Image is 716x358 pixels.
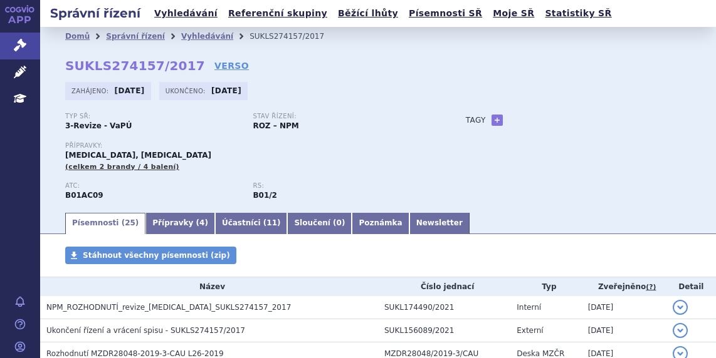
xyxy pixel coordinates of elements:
[224,5,331,22] a: Referenční skupiny
[83,251,230,260] span: Stáhnout všechny písemnosti (zip)
[673,323,688,338] button: detail
[65,213,145,234] a: Písemnosti (25)
[65,32,90,41] a: Domů
[65,113,240,120] p: Typ SŘ:
[40,4,150,22] h2: Správní řízení
[253,121,298,130] strong: ROZ – NPM
[517,349,564,358] span: Deska MZČR
[166,86,208,96] span: Ukončeno:
[65,247,236,264] a: Stáhnout všechny písemnosti (zip)
[125,218,135,227] span: 25
[145,213,215,234] a: Přípravky (4)
[287,213,352,234] a: Sloučení (0)
[199,218,204,227] span: 4
[65,182,240,190] p: ATC:
[46,326,245,335] span: Ukončení řízení a vrácení spisu - SUKLS274157/2017
[181,32,233,41] a: Vyhledávání
[250,27,340,46] li: SUKLS274157/2017
[541,5,615,22] a: Statistiky SŘ
[253,182,428,190] p: RS:
[253,191,277,200] strong: epoprostenol
[65,151,211,160] span: [MEDICAL_DATA], [MEDICAL_DATA]
[492,115,503,126] a: +
[409,213,470,234] a: Newsletter
[46,349,224,358] span: Rozhodnutí MZDR28048-2019-3-CAU L26-2019
[517,326,543,335] span: Externí
[337,218,342,227] span: 0
[40,277,378,296] th: Název
[510,277,581,296] th: Typ
[466,113,486,128] h3: Tagy
[378,277,510,296] th: Číslo jednací
[266,218,277,227] span: 11
[489,5,538,22] a: Moje SŘ
[673,300,688,315] button: detail
[65,191,103,200] strong: EPOPROSTENOL
[666,277,716,296] th: Detail
[582,277,666,296] th: Zveřejněno
[65,58,205,73] strong: SUKLS274157/2017
[378,319,510,342] td: SUKL156089/2021
[65,121,132,130] strong: 3-Revize - VaPÚ
[106,32,165,41] a: Správní řízení
[253,113,428,120] p: Stav řízení:
[405,5,486,22] a: Písemnosti SŘ
[214,59,249,72] a: VERSO
[46,303,291,312] span: NPM_ROZHODNUTÍ_revize_epoprostenol_SUKLS274157_2017
[352,213,409,234] a: Poznámka
[646,283,656,292] abbr: (?)
[65,142,441,150] p: Přípravky:
[150,5,221,22] a: Vyhledávání
[215,213,288,234] a: Účastníci (11)
[517,303,541,312] span: Interní
[582,319,666,342] td: [DATE]
[211,86,241,95] strong: [DATE]
[378,296,510,319] td: SUKL174490/2021
[71,86,111,96] span: Zahájeno:
[582,296,666,319] td: [DATE]
[65,163,179,171] span: (celkem 2 brandy / 4 balení)
[115,86,145,95] strong: [DATE]
[334,5,402,22] a: Běžící lhůty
